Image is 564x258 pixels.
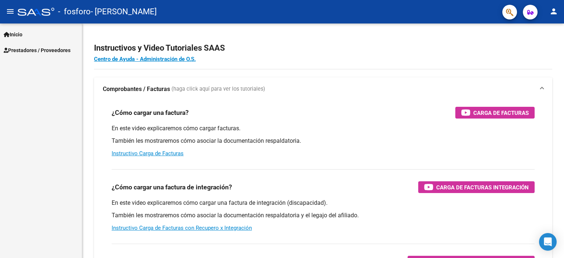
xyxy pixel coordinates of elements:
[94,77,552,101] mat-expansion-panel-header: Comprobantes / Facturas (haga click aquí para ver los tutoriales)
[112,199,535,207] p: En este video explicaremos cómo cargar una factura de integración (discapacidad).
[112,137,535,145] p: También les mostraremos cómo asociar la documentación respaldatoria.
[473,108,529,117] span: Carga de Facturas
[4,30,22,39] span: Inicio
[112,225,252,231] a: Instructivo Carga de Facturas con Recupero x Integración
[4,46,70,54] span: Prestadores / Proveedores
[91,4,157,20] span: - [PERSON_NAME]
[58,4,91,20] span: - fosforo
[112,182,232,192] h3: ¿Cómo cargar una factura de integración?
[436,183,529,192] span: Carga de Facturas Integración
[549,7,558,16] mat-icon: person
[112,211,535,219] p: También les mostraremos cómo asociar la documentación respaldatoria y el legajo del afiliado.
[112,150,184,157] a: Instructivo Carga de Facturas
[6,7,15,16] mat-icon: menu
[103,85,170,93] strong: Comprobantes / Facturas
[94,41,552,55] h2: Instructivos y Video Tutoriales SAAS
[112,124,535,132] p: En este video explicaremos cómo cargar facturas.
[455,107,535,119] button: Carga de Facturas
[112,108,189,118] h3: ¿Cómo cargar una factura?
[539,233,557,251] div: Open Intercom Messenger
[418,181,535,193] button: Carga de Facturas Integración
[94,56,196,62] a: Centro de Ayuda - Administración de O.S.
[171,85,265,93] span: (haga click aquí para ver los tutoriales)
